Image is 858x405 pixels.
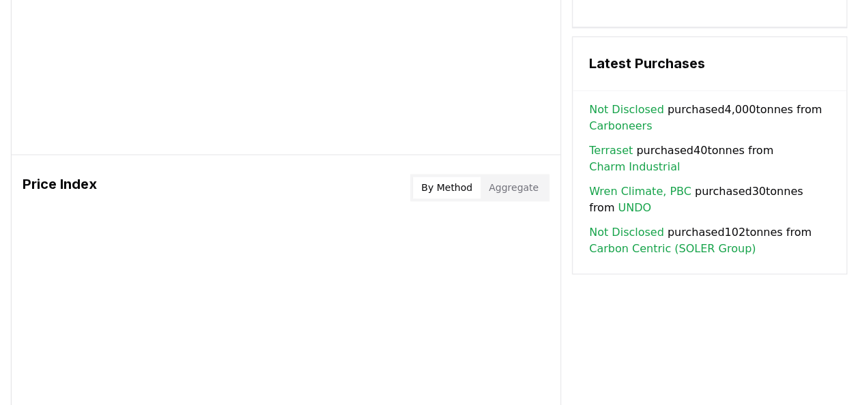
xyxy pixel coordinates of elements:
[23,174,97,201] h3: Price Index
[589,224,830,257] span: purchased 102 tonnes from
[589,142,830,175] span: purchased 40 tonnes from
[589,224,664,241] a: Not Disclosed
[589,102,664,118] a: Not Disclosed
[589,118,652,134] a: Carboneers
[589,241,756,257] a: Carbon Centric (SOLER Group)
[589,183,691,200] a: Wren Climate, PBC
[589,102,830,134] span: purchased 4,000 tonnes from
[481,177,547,198] button: Aggregate
[618,200,651,216] a: UNDO
[589,53,830,74] h3: Latest Purchases
[413,177,481,198] button: By Method
[589,183,830,216] span: purchased 30 tonnes from
[589,142,633,159] a: Terraset
[589,159,680,175] a: Charm Industrial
